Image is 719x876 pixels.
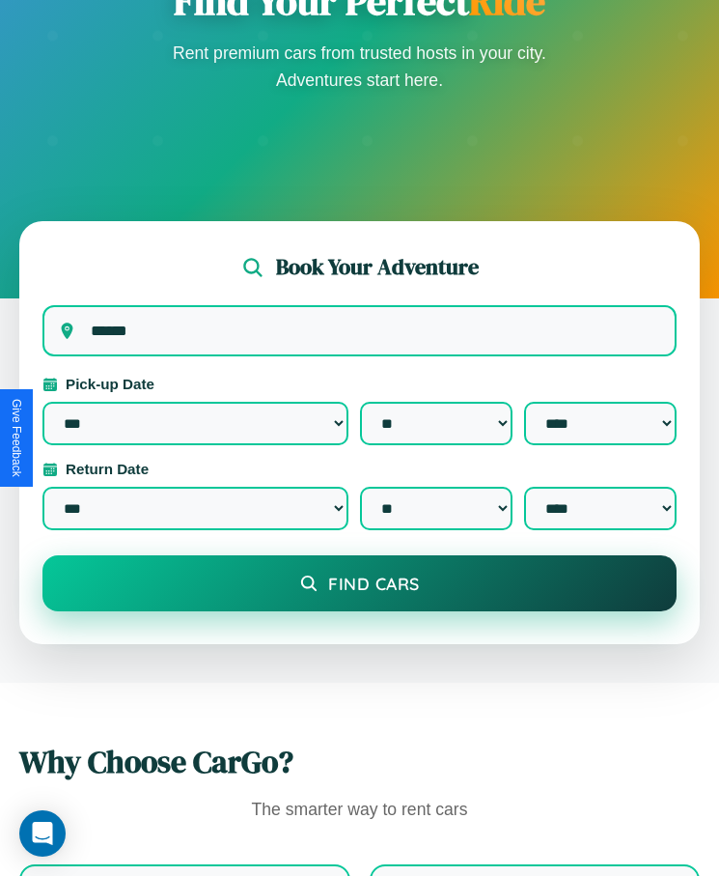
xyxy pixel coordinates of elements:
h2: Book Your Adventure [276,252,479,282]
button: Find Cars [42,555,677,611]
label: Pick-up Date [42,376,677,392]
div: Give Feedback [10,399,23,477]
p: Rent premium cars from trusted hosts in your city. Adventures start here. [167,40,553,94]
div: Open Intercom Messenger [19,810,66,857]
p: The smarter way to rent cars [19,795,700,826]
label: Return Date [42,461,677,477]
h2: Why Choose CarGo? [19,741,700,783]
